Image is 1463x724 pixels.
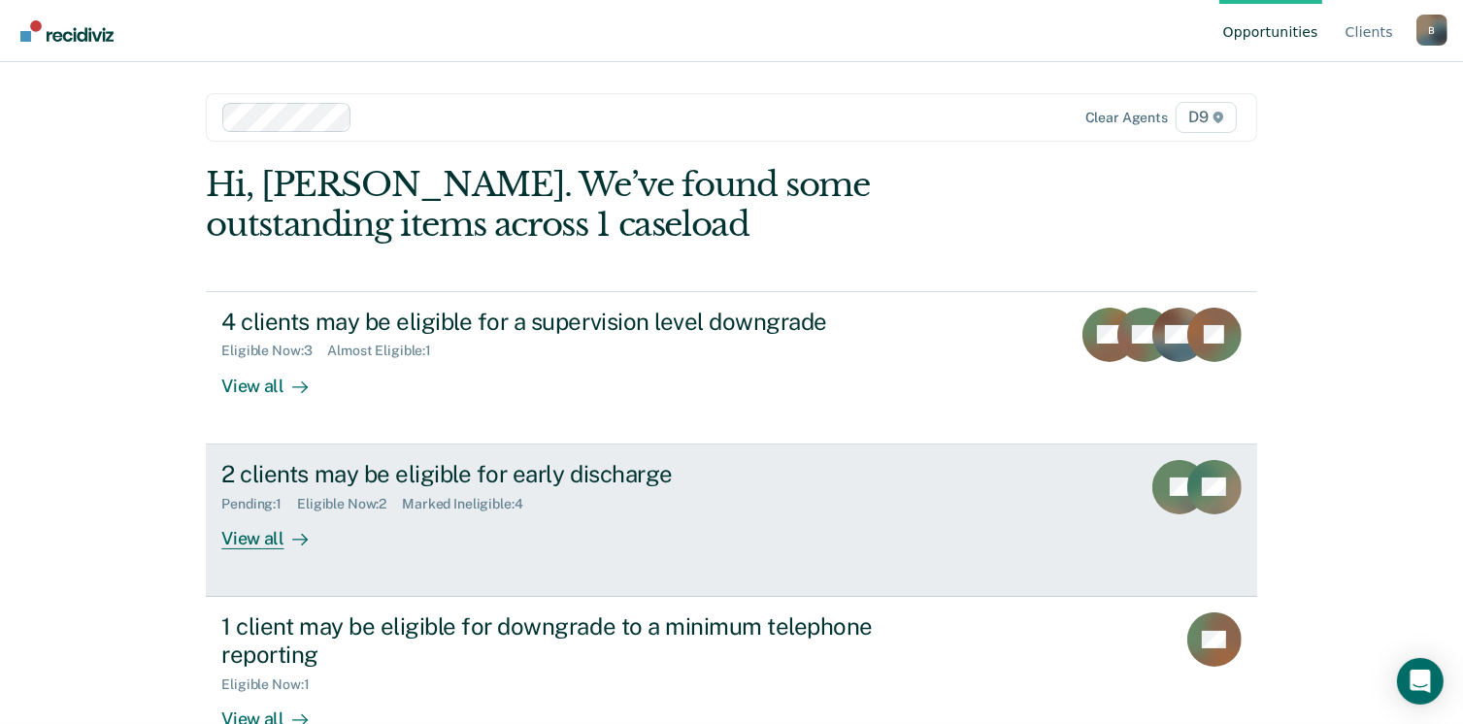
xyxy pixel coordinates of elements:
div: Open Intercom Messenger [1397,658,1444,705]
div: View all [221,511,330,549]
img: Recidiviz [20,20,114,42]
button: Profile dropdown button [1416,15,1447,46]
div: Hi, [PERSON_NAME]. We’ve found some outstanding items across 1 caseload [206,165,1047,245]
div: View all [221,359,330,397]
div: Eligible Now : 3 [221,343,327,359]
div: Eligible Now : 2 [297,496,402,512]
div: Clear agents [1085,110,1168,126]
div: B [1416,15,1447,46]
a: 4 clients may be eligible for a supervision level downgradeEligible Now:3Almost Eligible:1View all [206,291,1256,444]
div: Marked Ineligible : 4 [402,496,538,512]
div: 4 clients may be eligible for a supervision level downgrade [221,308,903,336]
div: Pending : 1 [221,496,297,512]
div: Almost Eligible : 1 [327,343,447,359]
a: 2 clients may be eligible for early dischargePending:1Eligible Now:2Marked Ineligible:4View all [206,444,1256,597]
div: 2 clients may be eligible for early discharge [221,460,903,488]
span: D9 [1176,102,1237,133]
div: 1 client may be eligible for downgrade to a minimum telephone reporting [221,612,903,669]
div: Eligible Now : 1 [221,676,324,693]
